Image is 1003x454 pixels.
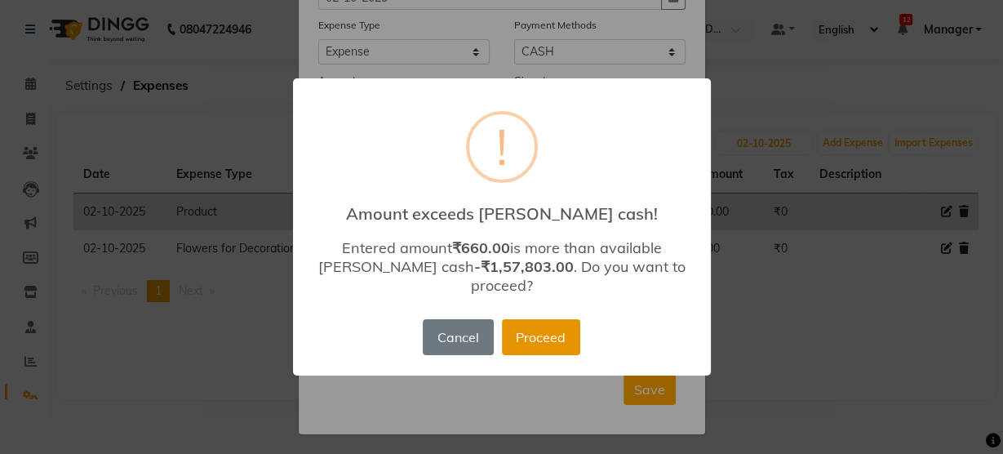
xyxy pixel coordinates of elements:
div: ! [496,114,508,180]
h2: Amount exceeds [PERSON_NAME] cash! [293,191,711,224]
b: ₹660.00 [452,238,510,257]
button: Cancel [423,319,493,355]
div: Entered amount is more than available [PERSON_NAME] cash . Do you want to proceed? [316,238,686,295]
button: Proceed [502,319,580,355]
b: -₹1,57,803.00 [474,257,574,276]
